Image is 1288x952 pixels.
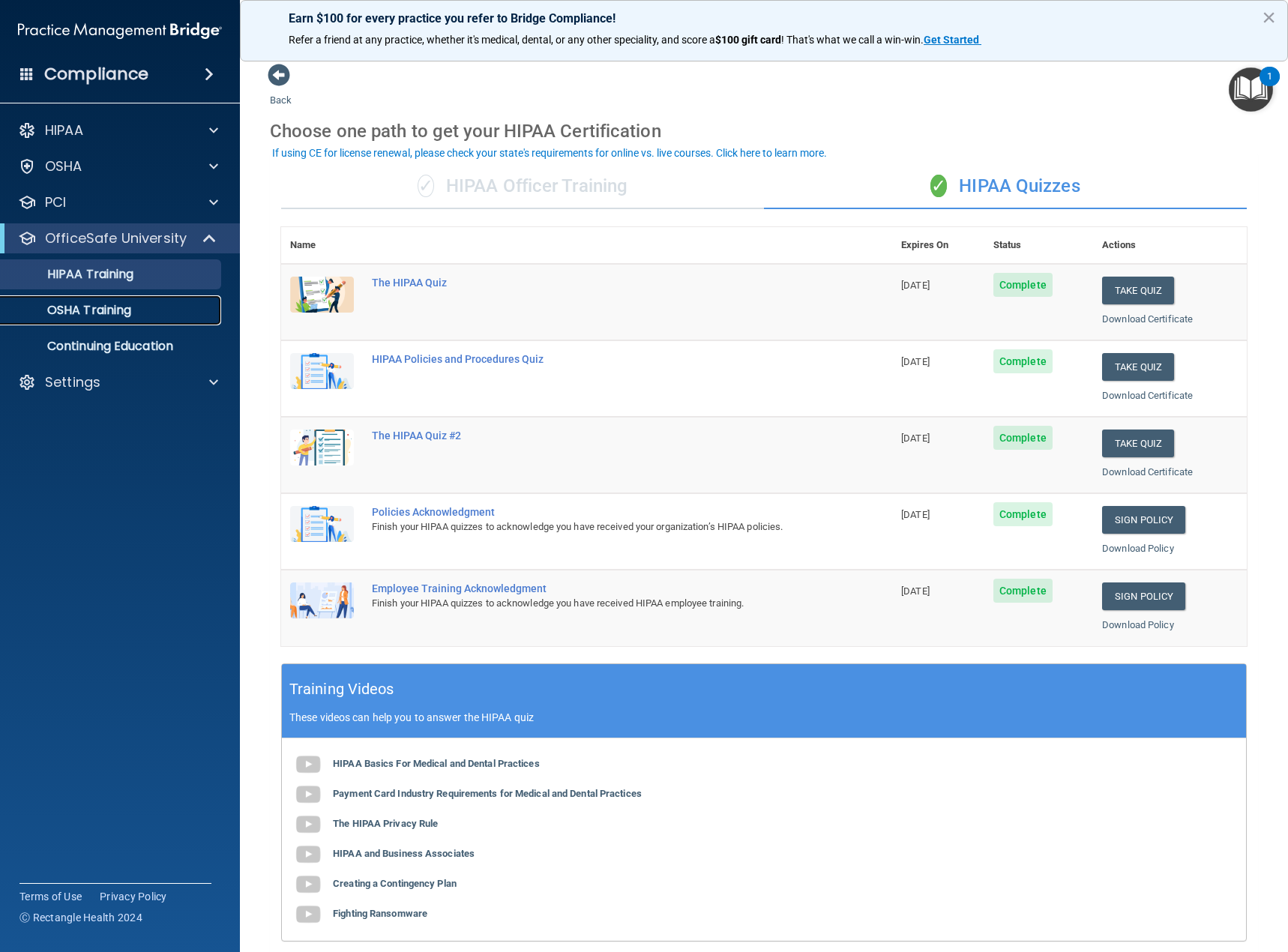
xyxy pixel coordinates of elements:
span: ✓ [418,175,434,197]
img: gray_youtube_icon.38fcd6cc.png [293,840,323,870]
p: Continuing Education [10,339,214,354]
div: If using CE for license renewal, please check your state's requirements for online vs. live cours... [272,148,827,158]
span: [DATE] [901,356,930,367]
span: ✓ [930,175,947,197]
div: Finish your HIPAA quizzes to acknowledge you have received HIPAA employee training. [372,594,817,612]
a: OfficeSafe University [18,229,217,247]
div: 1 [1267,76,1272,96]
span: Refer a friend at any practice, whether it's medical, dental, or any other speciality, and score a [289,34,715,46]
th: Status [984,227,1093,264]
a: Get Started [924,34,981,46]
b: Payment Card Industry Requirements for Medical and Dental Practices [333,788,642,799]
p: HIPAA [45,121,83,139]
button: Take Quiz [1102,277,1174,304]
img: gray_youtube_icon.38fcd6cc.png [293,810,323,840]
b: Creating a Contingency Plan [333,878,457,889]
p: HIPAA Training [10,267,133,282]
div: Finish your HIPAA quizzes to acknowledge you have received your organization’s HIPAA policies. [372,518,817,536]
span: Complete [993,426,1053,450]
span: Complete [993,579,1053,603]
span: Complete [993,502,1053,526]
p: OSHA Training [10,303,131,318]
h5: Training Videos [289,676,394,702]
div: The HIPAA Quiz [372,277,817,289]
span: ! That's what we call a win-win. [781,34,924,46]
img: gray_youtube_icon.38fcd6cc.png [293,870,323,900]
button: Close [1262,5,1276,29]
iframe: Drift Widget Chat Controller [1029,846,1270,906]
img: gray_youtube_icon.38fcd6cc.png [293,750,323,780]
span: Complete [993,273,1053,297]
span: Complete [993,349,1053,373]
img: PMB logo [18,16,222,46]
div: HIPAA Officer Training [281,164,764,209]
a: Sign Policy [1102,506,1185,534]
div: The HIPAA Quiz #2 [372,430,817,442]
th: Name [281,227,363,264]
a: Download Certificate [1102,390,1193,401]
a: Download Certificate [1102,466,1193,477]
span: [DATE] [901,585,930,597]
th: Actions [1093,227,1247,264]
p: Settings [45,373,100,391]
b: Fighting Ransomware [333,908,427,919]
h4: Compliance [44,64,148,85]
a: Settings [18,373,218,391]
strong: Get Started [924,34,979,46]
span: [DATE] [901,433,930,444]
button: Open Resource Center, 1 new notification [1229,67,1273,112]
a: Sign Policy [1102,582,1185,610]
p: OfficeSafe University [45,229,187,247]
span: [DATE] [901,280,930,291]
strong: $100 gift card [715,34,781,46]
b: HIPAA and Business Associates [333,848,475,859]
div: Policies Acknowledgment [372,506,817,518]
img: gray_youtube_icon.38fcd6cc.png [293,900,323,930]
a: Privacy Policy [100,889,167,904]
a: PCI [18,193,218,211]
a: Download Certificate [1102,313,1193,325]
a: Download Policy [1102,619,1174,630]
p: OSHA [45,157,82,175]
img: gray_youtube_icon.38fcd6cc.png [293,780,323,810]
th: Expires On [892,227,984,264]
button: Take Quiz [1102,430,1174,457]
div: HIPAA Quizzes [764,164,1247,209]
p: PCI [45,193,66,211]
a: OSHA [18,157,218,175]
b: HIPAA Basics For Medical and Dental Practices [333,758,540,769]
div: Choose one path to get your HIPAA Certification [270,109,1258,153]
p: These videos can help you to answer the HIPAA quiz [289,711,1239,723]
a: HIPAA [18,121,218,139]
span: [DATE] [901,509,930,520]
div: HIPAA Policies and Procedures Quiz [372,353,817,365]
button: Take Quiz [1102,353,1174,381]
button: If using CE for license renewal, please check your state's requirements for online vs. live cours... [270,145,829,160]
span: Ⓒ Rectangle Health 2024 [19,910,142,925]
p: Earn $100 for every practice you refer to Bridge Compliance! [289,11,1239,25]
a: Terms of Use [19,889,82,904]
b: The HIPAA Privacy Rule [333,818,438,829]
a: Back [270,76,292,106]
a: Download Policy [1102,543,1174,554]
div: Employee Training Acknowledgment [372,582,817,594]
